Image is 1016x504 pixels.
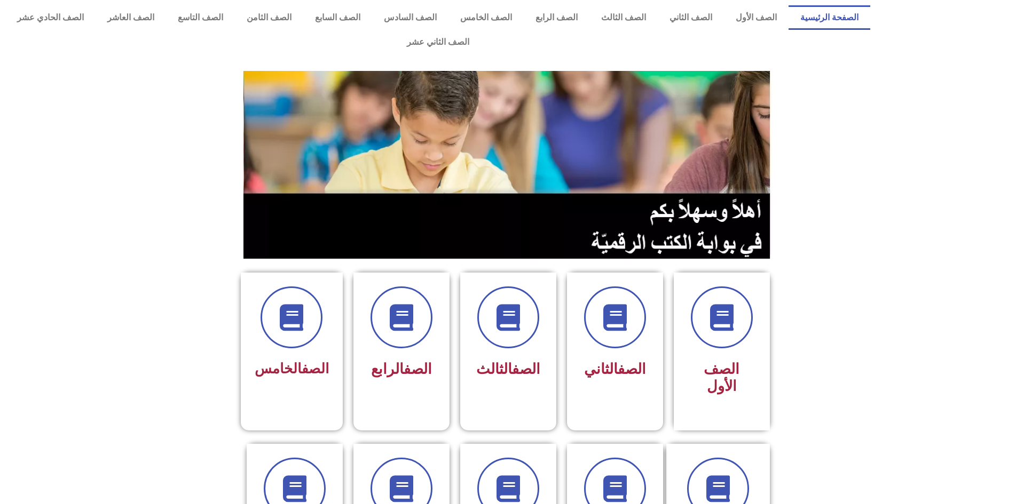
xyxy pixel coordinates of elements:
a: الصف الرابع [524,5,589,30]
a: الصف السابع [303,5,372,30]
span: الصف الأول [704,361,739,395]
span: الثاني [584,361,646,378]
a: الصف الثاني عشر [5,30,870,54]
a: الصف الثاني [658,5,724,30]
a: الصف الحادي عشر [5,5,96,30]
a: الصفحة الرئيسية [789,5,870,30]
a: الصف [512,361,540,378]
a: الصف [618,361,646,378]
a: الصف الخامس [448,5,524,30]
span: الخامس [255,361,329,377]
a: الصف [404,361,432,378]
span: الرابع [371,361,432,378]
a: الصف السادس [372,5,448,30]
a: الصف الثامن [235,5,303,30]
a: الصف الثالث [589,5,658,30]
a: الصف [302,361,329,377]
a: الصف الأول [724,5,789,30]
a: الصف العاشر [96,5,166,30]
span: الثالث [476,361,540,378]
a: الصف التاسع [166,5,235,30]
